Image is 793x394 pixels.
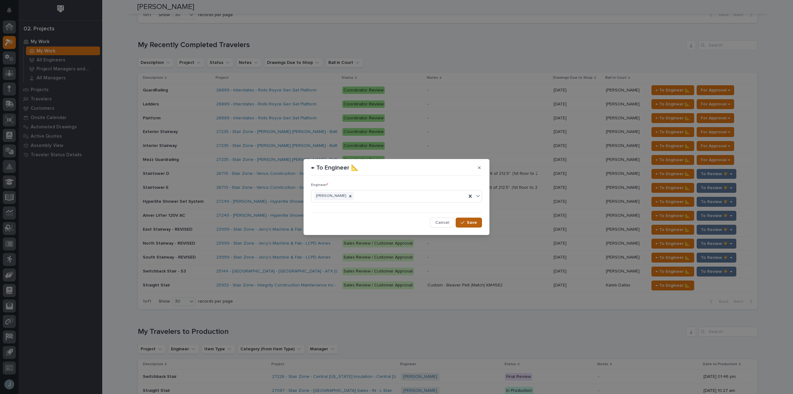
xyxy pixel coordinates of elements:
span: Cancel [435,220,449,225]
button: Cancel [430,218,454,228]
span: Engineer [311,183,328,187]
button: Save [456,218,482,228]
div: [PERSON_NAME] [314,192,347,200]
p: ← To Engineer 📐 [311,164,359,171]
span: Save [467,220,477,225]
